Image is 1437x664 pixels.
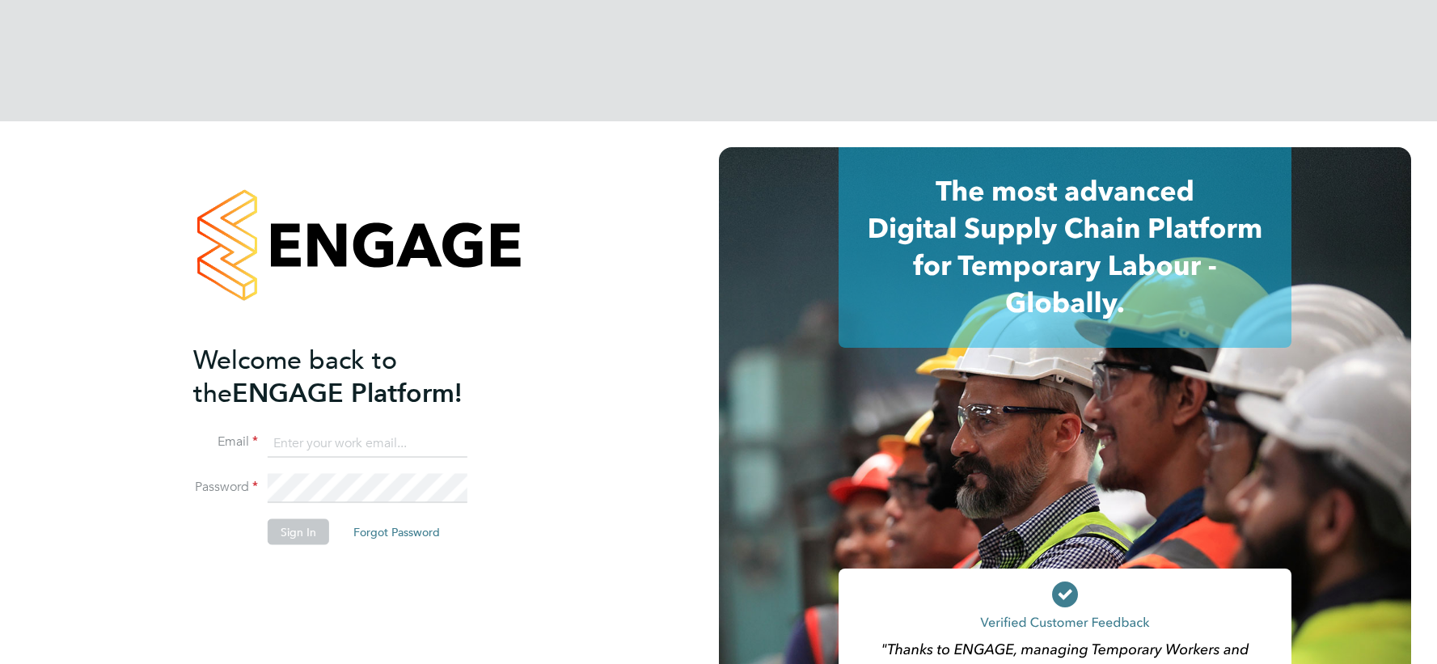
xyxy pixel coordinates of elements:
[193,479,258,496] label: Password
[193,344,397,408] span: Welcome back to the
[268,519,329,545] button: Sign In
[340,519,453,545] button: Forgot Password
[193,434,258,450] label: Email
[193,343,509,409] h2: ENGAGE Platform!
[268,429,467,458] input: Enter your work email...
